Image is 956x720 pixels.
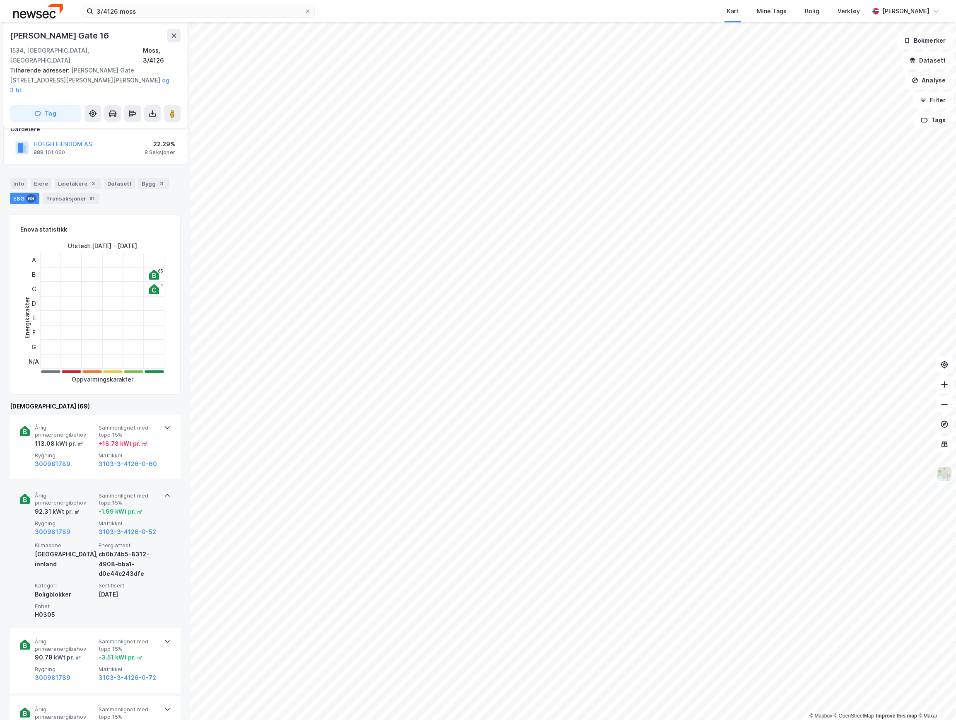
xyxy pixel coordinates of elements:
[99,582,159,589] span: Sertifisert
[915,680,956,720] iframe: Chat Widget
[35,549,95,569] div: [GEOGRAPHIC_DATA], innland
[35,424,95,439] span: Årlig primærenergibehov
[43,193,99,204] div: Transaksjoner
[99,542,159,549] span: Energiattest
[905,72,953,89] button: Analyse
[145,149,175,156] div: 8 Seksjoner
[838,6,860,16] div: Verktøy
[138,178,169,189] div: Bygg
[72,374,133,384] div: Oppvarmingskarakter
[104,178,135,189] div: Datasett
[157,179,166,188] div: 3
[13,4,63,18] img: newsec-logo.f6e21ccffca1b3a03d2d.png
[35,673,70,683] button: 300981789
[29,311,39,325] div: E
[29,296,39,311] div: D
[99,652,142,662] div: -3.51 kWt pr. ㎡
[35,638,95,652] span: Årlig primærenergibehov
[10,67,71,74] span: Tilhørende adresser:
[35,520,95,527] span: Bygning
[31,178,51,189] div: Eiere
[99,590,159,599] div: [DATE]
[10,401,181,411] div: [DEMOGRAPHIC_DATA] (69)
[35,666,95,673] span: Bygning
[99,459,157,469] button: 3103-3-4126-0-60
[34,149,65,156] div: 988 101 060
[757,6,787,16] div: Mine Tags
[913,92,953,109] button: Filter
[937,466,952,482] img: Z
[809,713,832,719] a: Mapbox
[35,542,95,549] span: Klimasone
[99,492,159,507] span: Sammenlignet med topp 15%
[10,193,39,204] div: ESG
[35,492,95,507] span: Årlig primærenergibehov
[93,5,304,17] input: Søk på adresse, matrikkel, gårdeiere, leietakere eller personer
[10,124,180,134] div: Gårdeiere
[99,549,159,579] div: cb0b74b5-8312-4908-bba1-d0e44c243dfe
[10,178,27,189] div: Info
[29,354,39,369] div: N/A
[55,178,101,189] div: Leietakere
[68,241,137,251] div: Utstedt : [DATE] - [DATE]
[35,507,80,517] div: 92.31
[53,652,81,662] div: kWt pr. ㎡
[143,46,181,65] div: Moss, 3/4126
[805,6,819,16] div: Bolig
[99,507,142,517] div: -1.99 kWt pr. ㎡
[99,520,159,527] span: Matrikkel
[26,194,36,203] div: 69
[99,527,156,537] button: 3103-3-4126-0-52
[902,52,953,69] button: Datasett
[99,638,159,652] span: Sammenlignet med topp 15%
[99,439,147,449] div: + 18.78 kWt pr. ㎡
[99,424,159,439] span: Sammenlignet med topp 15%
[35,439,83,449] div: 113.08
[727,6,739,16] div: Kart
[88,194,96,203] div: 81
[22,297,32,338] div: Energikarakter
[35,527,70,537] button: 300981789
[35,603,95,610] span: Enhet
[89,179,97,188] div: 3
[99,666,159,673] span: Matrikkel
[55,439,83,449] div: kWt pr. ㎡
[145,139,175,149] div: 22.29%
[35,610,95,620] div: H0305
[35,452,95,459] span: Bygning
[10,46,143,65] div: 1534, [GEOGRAPHIC_DATA], [GEOGRAPHIC_DATA]
[160,283,163,288] div: 4
[10,65,174,95] div: [PERSON_NAME] Gate [STREET_ADDRESS][PERSON_NAME][PERSON_NAME]
[51,507,80,517] div: kWt pr. ㎡
[35,652,81,662] div: 90.79
[20,225,67,234] div: Enova statistikk
[29,325,39,340] div: F
[35,582,95,589] span: Kategori
[29,340,39,354] div: G
[914,112,953,128] button: Tags
[915,680,956,720] div: Kontrollprogram for chat
[29,253,39,267] div: A
[158,268,163,273] div: 65
[10,105,81,122] button: Tag
[99,452,159,459] span: Matrikkel
[35,590,95,599] div: Boligblokker
[10,29,111,42] div: [PERSON_NAME] Gate 16
[882,6,929,16] div: [PERSON_NAME]
[897,32,953,49] button: Bokmerker
[35,459,70,469] button: 300981789
[99,673,156,683] button: 3103-3-4126-0-72
[29,267,39,282] div: B
[876,713,917,719] a: Improve this map
[29,282,39,296] div: C
[834,713,874,719] a: OpenStreetMap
